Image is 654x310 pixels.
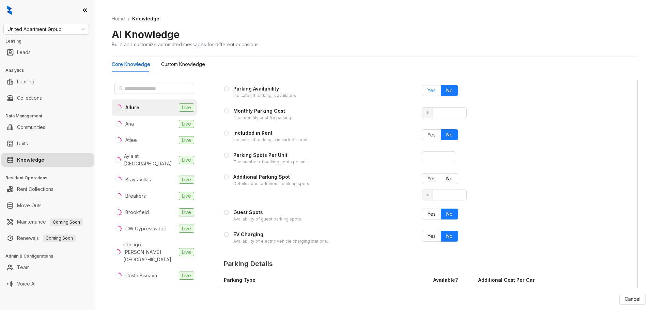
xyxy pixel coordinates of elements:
[179,272,194,280] span: Live
[17,153,44,167] a: Knowledge
[1,277,94,291] li: Voice AI
[124,152,176,167] div: Ayla at [GEOGRAPHIC_DATA]
[5,175,95,181] h3: Resident Operations
[233,209,302,216] div: Guest Spots
[1,75,94,88] li: Leasing
[446,233,453,239] span: No
[50,218,83,226] span: Coming Soon
[125,192,146,200] div: Breakers
[1,137,94,150] li: Units
[125,272,157,279] div: Costa Biscaya
[119,86,123,91] span: search
[17,91,42,105] a: Collections
[17,261,30,274] a: Team
[17,199,42,212] a: Move Outs
[233,173,310,181] div: Additional Parking Spot
[179,176,194,184] span: Live
[1,231,94,245] li: Renewals
[1,261,94,274] li: Team
[233,159,309,165] div: The number of parking spots per unit.
[446,211,453,217] span: No
[179,208,194,216] span: Live
[125,104,139,111] div: Allure
[1,153,94,167] li: Knowledge
[233,107,292,115] div: Monthly Parking Cost
[478,276,587,284] div: Additional Cost Per Car
[1,91,94,105] li: Collections
[125,225,167,232] div: CW Cypresswood
[1,215,94,229] li: Maintenance
[125,136,137,144] div: Atlee
[125,120,134,128] div: Aria
[43,234,76,242] span: Coming Soon
[5,67,95,74] h3: Analytics
[179,225,194,233] span: Live
[446,176,453,181] span: No
[125,209,149,216] div: Brookfield
[179,156,194,164] span: Live
[132,16,159,21] span: Knowledge
[224,259,632,269] span: Parking Details
[17,137,28,150] a: Units
[5,38,95,44] h3: Leasing
[17,75,34,88] a: Leasing
[17,46,31,59] a: Leads
[5,113,95,119] h3: Data Management
[110,15,126,22] a: Home
[179,136,194,144] span: Live
[433,276,474,284] div: Available?
[233,151,309,159] div: Parking Spots Per Unit
[179,192,194,200] span: Live
[17,120,45,134] a: Communities
[17,231,76,245] a: RenewalsComing Soon
[446,132,453,137] span: No
[179,120,194,128] span: Live
[17,182,53,196] a: Rent Collections
[112,28,180,41] h2: AI Knowledge
[179,103,194,112] span: Live
[125,176,151,183] div: Brays Villas
[1,182,94,196] li: Rent Collections
[427,176,436,181] span: Yes
[112,41,260,48] div: Build and customize automated messages for different occasions.
[1,46,94,59] li: Leads
[427,132,436,137] span: Yes
[233,93,296,99] div: Indicates if parking is available.
[17,277,35,291] a: Voice AI
[233,129,309,137] div: Included in Rent
[427,87,436,93] span: Yes
[5,253,95,259] h3: Admin & Configurations
[1,120,94,134] li: Communities
[112,61,150,68] div: Core Knowledge
[233,216,302,223] div: Availability of guest parking spots.
[446,87,453,93] span: No
[1,199,94,212] li: Move Outs
[123,241,176,263] div: Contigo [PERSON_NAME][GEOGRAPHIC_DATA]
[233,115,292,121] div: The monthly cost for parking.
[161,61,205,68] div: Custom Knowledge
[233,137,309,143] div: Indicates if parking is included in rent.
[179,248,194,256] span: Live
[233,231,328,238] div: EV Charging
[128,15,129,22] li: /
[7,5,12,15] img: logo
[233,238,328,245] div: Availability of electric vehicle charging stations.
[224,276,428,284] div: Parking Type
[233,85,296,93] div: Parking Availability
[427,211,436,217] span: Yes
[7,24,85,34] span: United Apartment Group
[233,181,310,187] div: Details about additional parking spots.
[427,233,436,239] span: Yes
